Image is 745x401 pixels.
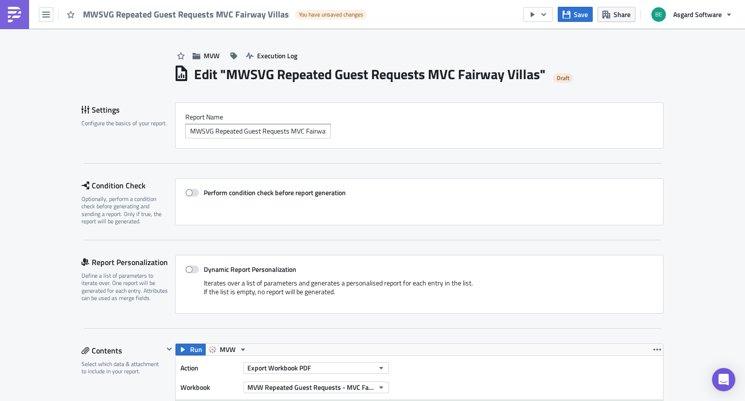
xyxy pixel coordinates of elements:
[243,382,389,393] button: MVW Repeated Guest Requests - MVC Fairway Villas
[83,9,290,20] span: MWSVG Repeated Guest Requests MVC Fairway Villas
[205,344,250,355] button: MVW
[81,195,169,225] div: Optionally, perform a condition check before generating and sending a report. Only if true, the r...
[194,66,546,83] h1: Edit " MWSVG Repeated Guest Requests MVC Fairway Villas "
[81,119,169,127] div: Configure the basics of your report.
[81,360,163,375] div: Select which data & attachment to include in your report.
[598,7,635,22] button: Share
[180,361,239,375] label: Action
[185,113,653,121] label: Report Nam﻿e
[650,6,667,23] img: Avatar
[204,50,220,61] span: MVW
[299,11,363,18] span: You have unsaved changes
[673,9,722,19] span: Asgard Software
[614,9,631,19] span: Share
[220,344,236,355] span: MVW
[188,48,225,63] button: MVW
[81,255,175,269] div: Report Personalization
[243,362,389,374] button: Export Workbook PDF
[89,5,378,18] td: Powered by Asgard Analytics
[257,50,297,61] span: Execution Log
[247,363,311,373] span: Export Workbook PDF
[558,7,593,22] button: Save
[574,9,588,19] span: Save
[81,178,175,193] div: Condition Check
[193,55,378,86] p: Please find the Repeated Guest Requests PDF for your site 'MVC - Fairway Villas' attached to this...
[81,272,169,302] div: Define a list of parameters to iterate over. One report will be generated for each entry. Attribu...
[81,102,175,117] div: Settings
[176,344,206,355] button: Run
[81,343,163,358] div: Contents
[180,380,239,395] label: Workbook
[190,344,202,355] span: Run
[163,343,175,355] button: Hide content
[646,4,738,25] button: Asgard Software
[204,187,346,198] strong: Perform condition check before report generation
[193,41,378,49] p: Good Morning,
[4,4,463,179] body: Rich Text Area. Press ALT-0 for help.
[712,368,735,391] div: Open Intercom Messenger
[90,34,172,62] img: Asgard Analytics
[557,74,569,82] span: Draft
[7,7,22,22] img: PushMetrics
[204,264,296,274] strong: Dynamic Report Personalization
[247,382,374,392] span: MVW Repeated Guest Requests - MVC Fairway Villas
[185,279,653,303] div: Iterates over a list of parameters and generates a personalised report for each entry in the list...
[241,48,302,63] button: Execution Log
